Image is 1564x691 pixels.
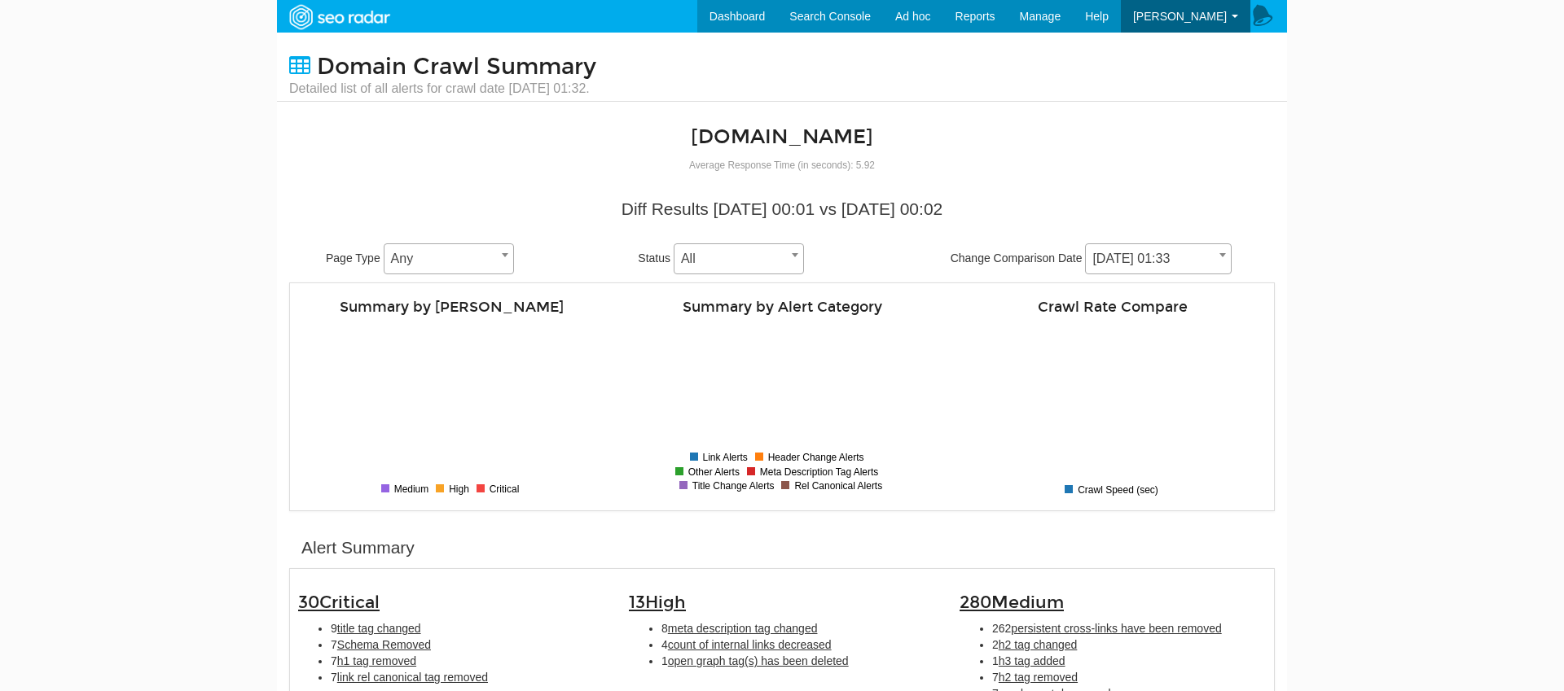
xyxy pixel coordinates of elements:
span: h1 tag removed [337,654,416,667]
div: Diff Results [DATE] 00:01 vs [DATE] 00:02 [301,197,1263,221]
span: count of internal links decreased [668,638,832,651]
span: All [674,243,804,274]
span: Critical [319,592,380,613]
a: [DOMAIN_NAME] [691,125,873,149]
span: 09/15/2025 01:33 [1086,247,1231,270]
span: Page Type [326,251,380,265]
li: 2 [992,636,1266,653]
small: Detailed list of all alerts for crawl date [DATE] 01:32. [289,80,596,98]
span: persistent cross-links have been removed [1011,622,1221,635]
li: 7 [331,653,604,669]
span: High [645,592,686,613]
span: Ad hoc [895,10,931,23]
h4: Summary by Alert Category [629,300,935,315]
li: 7 [992,669,1266,685]
span: 09/15/2025 01:33 [1085,243,1232,274]
span: link rel canonical tag removed [337,671,488,684]
span: 30 [298,592,380,613]
span: h3 tag added [999,654,1065,667]
span: h2 tag changed [999,638,1078,651]
span: Any [384,243,514,274]
span: title tag changed [337,622,421,635]
span: Medium [991,592,1064,613]
span: Reports [956,10,995,23]
small: Average Response Time (in seconds): 5.92 [689,160,875,171]
span: Change Comparison Date [951,251,1083,265]
div: Alert Summary [301,536,415,560]
li: 7 [331,636,604,653]
li: 7 [331,669,604,685]
span: Manage [1020,10,1061,23]
li: 262 [992,620,1266,636]
span: 280 [960,592,1064,613]
iframe: Opens a widget where you can find more information [1459,642,1548,683]
li: 4 [661,636,935,653]
span: Schema Removed [337,638,431,651]
span: h2 tag removed [999,671,1078,684]
span: Help [1085,10,1109,23]
span: Status [638,251,670,265]
img: SEORadar [283,2,395,32]
span: All [674,247,803,270]
li: 1 [992,653,1266,669]
span: 13 [629,592,686,613]
h4: Crawl Rate Compare [960,300,1266,315]
li: 8 [661,620,935,636]
span: Domain Crawl Summary [317,53,596,81]
li: 1 [661,653,935,669]
span: open graph tag(s) has been deleted [668,654,849,667]
span: meta description tag changed [668,622,818,635]
span: Search Console [789,10,871,23]
h4: Summary by [PERSON_NAME] [298,300,604,315]
span: Any [384,247,513,270]
span: [PERSON_NAME] [1133,10,1227,23]
li: 9 [331,620,604,636]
